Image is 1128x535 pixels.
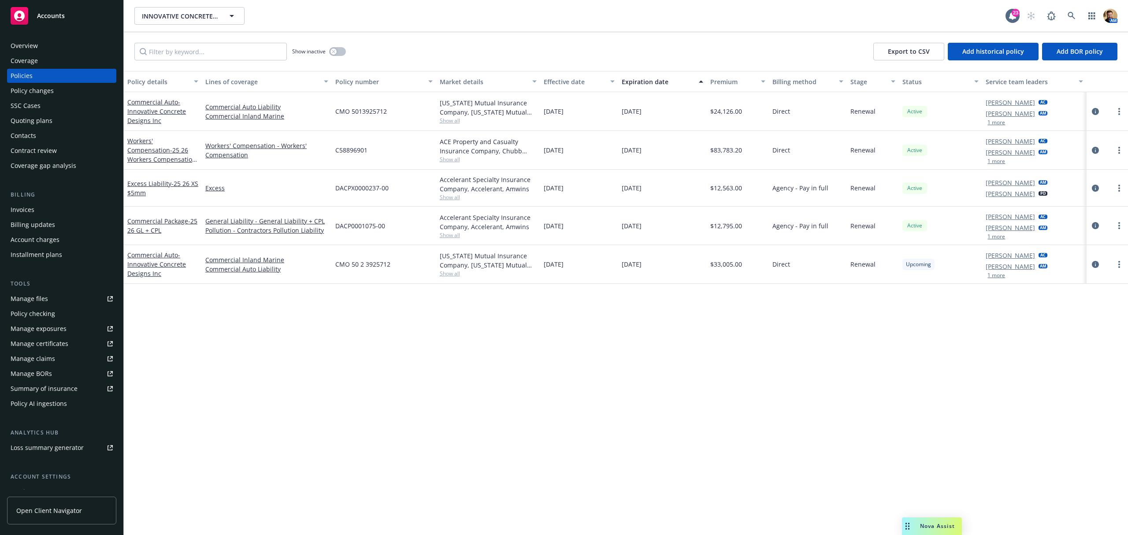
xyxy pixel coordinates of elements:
[850,183,876,193] span: Renewal
[11,99,41,113] div: SSC Cases
[205,111,328,121] a: Commercial Inland Marine
[1090,220,1101,231] a: circleInformation
[710,183,742,193] span: $12,563.00
[1114,106,1124,117] a: more
[7,39,116,53] a: Overview
[205,255,328,264] a: Commercial Inland Marine
[7,4,116,28] a: Accounts
[11,84,54,98] div: Policy changes
[7,69,116,83] a: Policies
[920,522,955,530] span: Nova Assist
[440,193,537,201] span: Show all
[127,146,197,173] span: - 25 26 Workers Compensation - BBSI
[1022,7,1040,25] a: Start snowing
[7,144,116,158] a: Contract review
[7,307,116,321] a: Policy checking
[7,337,116,351] a: Manage certificates
[11,218,55,232] div: Billing updates
[335,77,423,86] div: Policy number
[11,129,36,143] div: Contacts
[440,117,537,124] span: Show all
[7,367,116,381] a: Manage BORs
[127,137,196,173] a: Workers' Compensation
[205,183,328,193] a: Excess
[850,145,876,155] span: Renewal
[11,382,78,396] div: Summary of insurance
[710,77,756,86] div: Premium
[7,352,116,366] a: Manage claims
[440,213,537,231] div: Accelerant Specialty Insurance Company, Accelerant, Amwins
[202,71,332,92] button: Lines of coverage
[1114,145,1124,156] a: more
[622,260,642,269] span: [DATE]
[1114,259,1124,270] a: more
[205,77,319,86] div: Lines of coverage
[7,233,116,247] a: Account charges
[7,441,116,455] a: Loss summary generator
[850,77,886,86] div: Stage
[986,189,1035,198] a: [PERSON_NAME]
[11,485,48,499] div: Service team
[134,7,245,25] button: INNOVATIVE CONCRETE DESIGNS INC
[1114,183,1124,193] a: more
[544,221,564,230] span: [DATE]
[710,107,742,116] span: $24,126.00
[986,77,1073,86] div: Service team leaders
[986,98,1035,107] a: [PERSON_NAME]
[127,179,198,197] span: - 25 26 XS $5mm
[335,107,387,116] span: CMO 5013925712
[948,43,1039,60] button: Add historical policy
[142,11,218,21] span: INNOVATIVE CONCRETE DESIGNS INC
[205,226,328,235] a: Pollution - Contractors Pollution Liability
[986,223,1035,232] a: [PERSON_NAME]
[127,179,198,197] a: Excess Liability
[127,251,186,278] span: - Innovative Concrete Designs Inc
[1090,183,1101,193] a: circleInformation
[11,248,62,262] div: Installment plans
[7,428,116,437] div: Analytics hub
[440,156,537,163] span: Show all
[710,260,742,269] span: $33,005.00
[962,47,1024,56] span: Add historical policy
[11,441,84,455] div: Loss summary generator
[544,260,564,269] span: [DATE]
[11,39,38,53] div: Overview
[710,221,742,230] span: $12,795.00
[1057,47,1103,56] span: Add BOR policy
[335,221,385,230] span: DACP0001075-00
[7,203,116,217] a: Invoices
[16,506,82,515] span: Open Client Navigator
[1063,7,1080,25] a: Search
[11,292,48,306] div: Manage files
[902,77,969,86] div: Status
[902,517,962,535] button: Nova Assist
[7,218,116,232] a: Billing updates
[11,307,55,321] div: Policy checking
[7,54,116,68] a: Coverage
[772,145,790,155] span: Direct
[127,217,197,234] span: - 25 26 GL + CPL
[850,221,876,230] span: Renewal
[7,322,116,336] span: Manage exposures
[436,71,540,92] button: Market details
[7,292,116,306] a: Manage files
[986,262,1035,271] a: [PERSON_NAME]
[205,264,328,274] a: Commercial Auto Liability
[772,107,790,116] span: Direct
[127,77,189,86] div: Policy details
[440,98,537,117] div: [US_STATE] Mutual Insurance Company, [US_STATE] Mutual Insurance
[440,270,537,277] span: Show all
[772,260,790,269] span: Direct
[7,129,116,143] a: Contacts
[205,102,328,111] a: Commercial Auto Liability
[540,71,618,92] button: Effective date
[7,382,116,396] a: Summary of insurance
[7,485,116,499] a: Service team
[1090,259,1101,270] a: circleInformation
[873,43,944,60] button: Export to CSV
[440,175,537,193] div: Accelerant Specialty Insurance Company, Accelerant, Amwins
[982,71,1086,92] button: Service team leaders
[7,397,116,411] a: Policy AI ingestions
[772,183,828,193] span: Agency - Pay in full
[986,251,1035,260] a: [PERSON_NAME]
